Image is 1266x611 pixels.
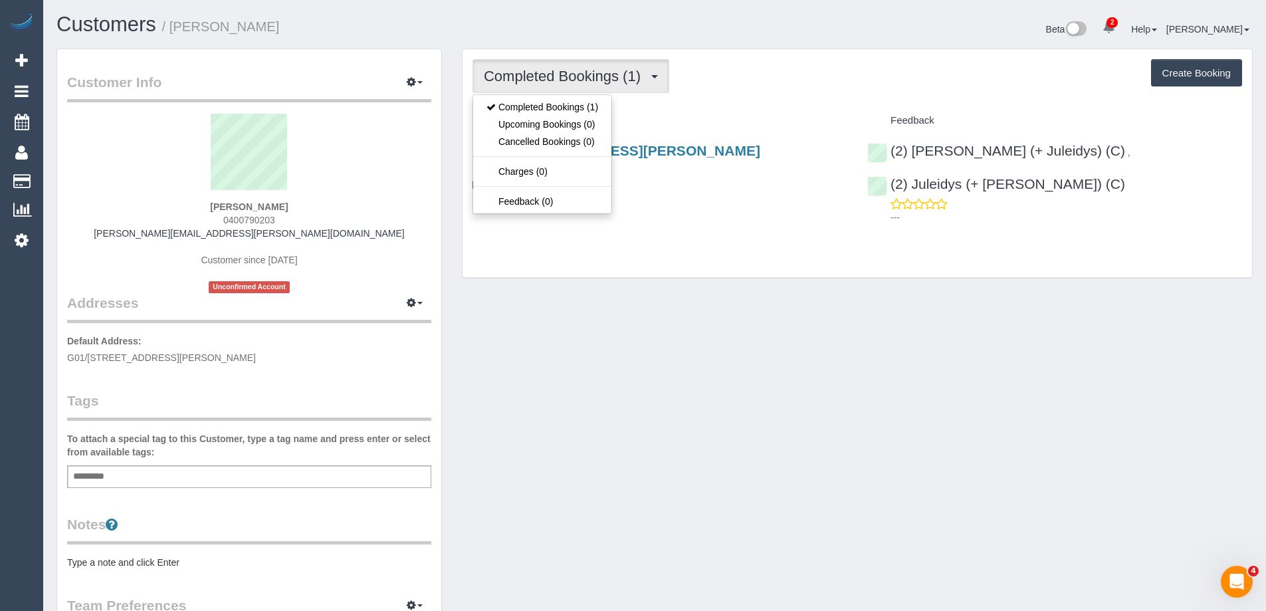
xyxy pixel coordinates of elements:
[473,193,611,210] a: Feedback (0)
[67,352,256,363] span: G01/[STREET_ADDRESS][PERSON_NAME]
[67,515,431,545] legend: Notes
[67,334,142,348] label: Default Address:
[1151,59,1242,87] button: Create Booking
[1065,21,1087,39] img: New interface
[867,143,1125,158] a: (2) [PERSON_NAME] (+ Juleidys) (C)
[67,391,431,421] legend: Tags
[473,59,669,93] button: Completed Bookings (1)
[1131,24,1157,35] a: Help
[473,98,611,116] a: Completed Bookings (1)
[162,19,280,34] small: / [PERSON_NAME]
[473,196,847,207] h4: Hourly Service - $65/h
[473,178,847,191] p: One Time Cleaning
[209,281,290,293] span: Unconfirmed Account
[1096,13,1122,43] a: 2
[223,215,275,225] span: 0400790203
[56,13,156,36] a: Customers
[67,432,431,459] label: To attach a special tag to this Customer, type a tag name and press enter or select from availabl...
[67,556,431,569] pre: Type a note and click Enter
[201,255,297,265] span: Customer since [DATE]
[473,115,847,126] h4: Service
[473,116,611,133] a: Upcoming Bookings (0)
[1128,147,1130,158] span: ,
[473,163,611,180] a: Charges (0)
[867,115,1242,126] h4: Feedback
[1221,566,1253,598] iframe: Intercom live chat
[94,228,405,239] a: [PERSON_NAME][EMAIL_ADDRESS][PERSON_NAME][DOMAIN_NAME]
[473,143,760,158] a: G01/[STREET_ADDRESS][PERSON_NAME]
[67,72,431,102] legend: Customer Info
[210,201,288,212] strong: [PERSON_NAME]
[891,211,1242,224] p: ---
[1166,24,1249,35] a: [PERSON_NAME]
[8,13,35,32] img: Automaid Logo
[1248,566,1259,576] span: 4
[484,68,647,84] span: Completed Bookings (1)
[1107,17,1118,28] span: 2
[1046,24,1087,35] a: Beta
[473,133,611,150] a: Cancelled Bookings (0)
[867,176,1125,191] a: (2) Juleidys (+ [PERSON_NAME]) (C)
